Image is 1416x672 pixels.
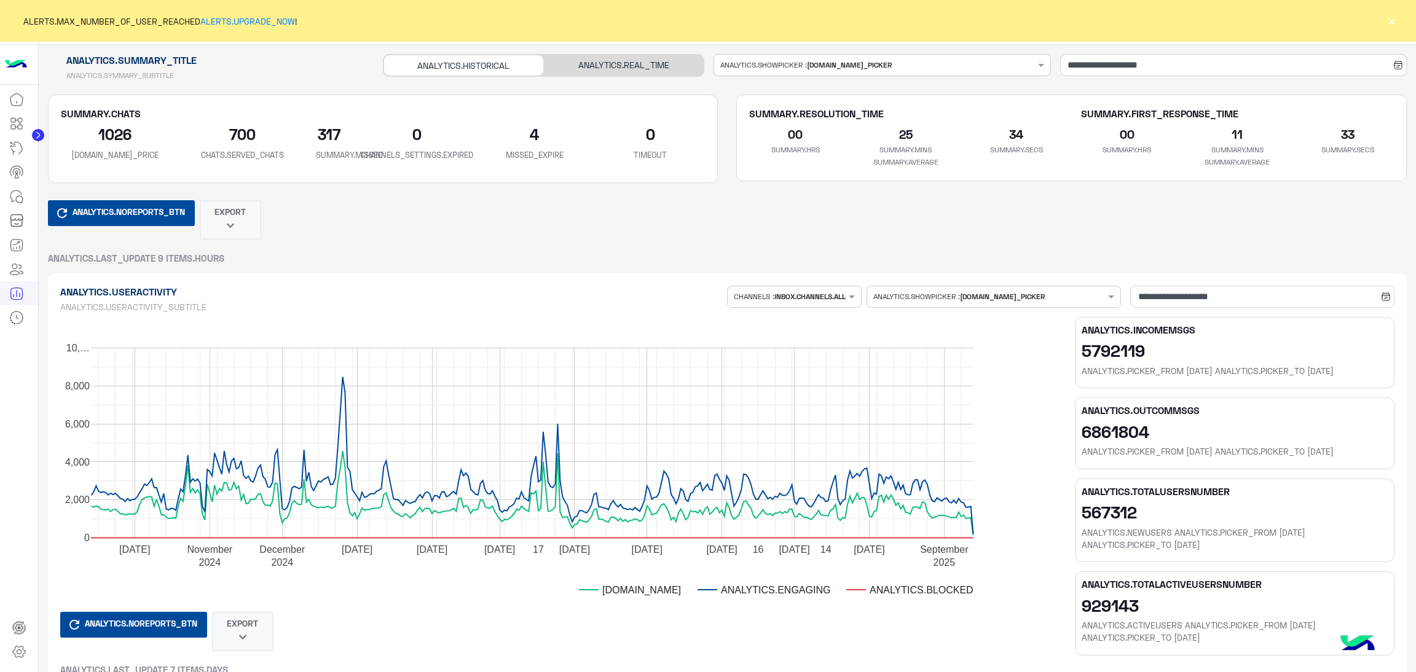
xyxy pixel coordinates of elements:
[706,544,737,554] text: [DATE]
[544,55,704,76] div: ANALYTICS.REAL_TIME
[187,544,232,554] text: November
[820,544,831,554] text: 14
[559,544,589,554] text: [DATE]
[1082,421,1388,441] h2: 6861804
[1082,578,1388,590] h5: ANALYTICS.TOTALACTIVEUSERSNUMBER
[361,124,473,144] h2: 0
[361,149,473,161] p: CHANNELS_SETTINGS.EXPIRED
[1302,124,1394,144] h2: 33
[60,612,207,638] button: ANALYTICS.NOREPORTS_BTN
[271,557,293,567] text: 2024
[61,149,170,161] p: [DOMAIN_NAME]_PRICE
[860,144,952,156] p: SUMMARY.MINS
[779,544,809,554] text: [DATE]
[48,54,369,66] h1: ANALYTICS.SUMMARY_TITLE
[933,557,955,567] text: 2025
[1081,124,1173,144] h2: 00
[200,16,295,26] a: ALERTS.UPGRADE_NOW
[960,292,1045,301] b: [DOMAIN_NAME]_PICKER
[1191,124,1283,144] h2: 11
[61,124,170,144] h2: 1026
[1082,502,1388,522] h2: 567312
[65,380,89,391] text: 8,000
[596,149,706,161] p: TIMEOUT
[341,544,372,554] text: [DATE]
[721,584,830,595] text: ANALYTICS.ENGAGING
[200,200,261,240] button: EXPORTkeyboard_arrow_down
[60,317,1053,612] svg: A chart.
[65,456,89,467] text: 4,000
[235,630,250,644] i: keyboard_arrow_down
[23,15,297,28] span: ALERTS.MAX_NUMBER_OF_USER_REACHED !
[774,292,846,301] b: INBOX.CHANNELS.ALL
[870,584,974,595] text: ANALYTICS.BLOCKED
[316,149,342,161] p: SUMMARY.MISSED
[48,71,369,80] h5: ANALYTICS.SYMMARY_SUBTITLE
[1336,623,1379,666] img: hulul-logo.png
[69,203,188,220] span: ANALYTICS.NOREPORTS_BTN
[188,149,297,161] p: CHATS.SERVED_CHATS
[212,612,273,651] button: EXPORTkeyboard_arrow_down
[596,124,706,144] h2: 0
[1191,144,1283,156] p: SUMMARY.MINS
[188,124,297,144] h2: 700
[970,124,1063,144] h2: 34
[82,615,200,631] span: ANALYTICS.NOREPORTS_BTN
[48,200,195,226] button: ANALYTICS.NOREPORTS_BTN
[1082,595,1388,615] h2: 929143
[920,544,969,554] text: September
[1302,144,1394,156] p: SUMMARY.SECS
[66,343,89,353] text: 10,…
[65,418,89,429] text: 6,000
[223,218,238,233] i: keyboard_arrow_down
[65,494,89,505] text: 2,000
[259,544,305,554] text: December
[48,252,224,264] span: ANALYTICS.LAST_UPDATE 9 ITEMS.HOURS
[1082,404,1388,416] h5: ANALYTICS.OUTCOMMSGS
[383,55,543,76] div: ANALYTICS.HISTORICAL
[602,584,681,595] text: [DOMAIN_NAME]
[752,544,763,554] text: 16
[807,60,892,69] b: [DOMAIN_NAME]_PICKER
[60,302,723,312] h5: ANALYTICS.USERACTIVITY_SUBTITLE
[119,544,150,554] text: [DATE]
[854,544,884,554] text: [DATE]
[860,124,952,144] h2: 25
[749,124,841,144] h2: 00
[1081,156,1394,168] p: SUMMARY.AVERAGE
[970,144,1063,156] p: SUMMARY.SECS
[1082,526,1388,551] h6: ANALYTICS.NEWUSERS ANALYTICS.PICKER_FROM [DATE] ANALYTICS.PICKER_TO [DATE]
[199,557,221,567] text: 2024
[1385,15,1398,27] button: ×
[749,144,841,156] p: SUMMARY.HRS
[1081,144,1173,156] p: SUMMARY.HRS
[533,544,544,554] text: 17
[5,53,27,76] img: 1403182699927242
[84,533,90,543] text: 0
[492,124,578,144] h2: 4
[60,286,723,298] h1: ANALYTICS.USERACTIVITY
[316,124,342,144] h2: 317
[749,156,1062,168] p: SUMMARY.AVERAGE
[749,107,1062,120] h5: SUMMARY.RESOLUTION_TIME
[492,149,578,161] p: MISSED_EXPIRE
[1082,324,1388,336] h5: ANALYTICS.INCOMEMSGS
[61,107,706,120] h5: SUMMARY.CHATS
[1082,340,1388,360] h2: 5792119
[1082,445,1388,458] h6: ANALYTICS.PICKER_FROM [DATE] ANALYTICS.PICKER_TO [DATE]
[1082,619,1388,644] h6: ANALYTICS.ACTIVEUSERS ANALYTICS.PICKER_FROM [DATE] ANALYTICS.PICKER_TO [DATE]
[484,544,514,554] text: [DATE]
[631,544,662,554] text: [DATE]
[416,544,447,554] text: [DATE]
[1082,485,1388,498] h5: ANALYTICS.TOTALUSERSNUMBER
[1081,107,1394,120] h5: SUMMARY.FIRST_RESPONSE_TIME
[1082,365,1388,377] h6: ANALYTICS.PICKER_FROM [DATE] ANALYTICS.PICKER_TO [DATE]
